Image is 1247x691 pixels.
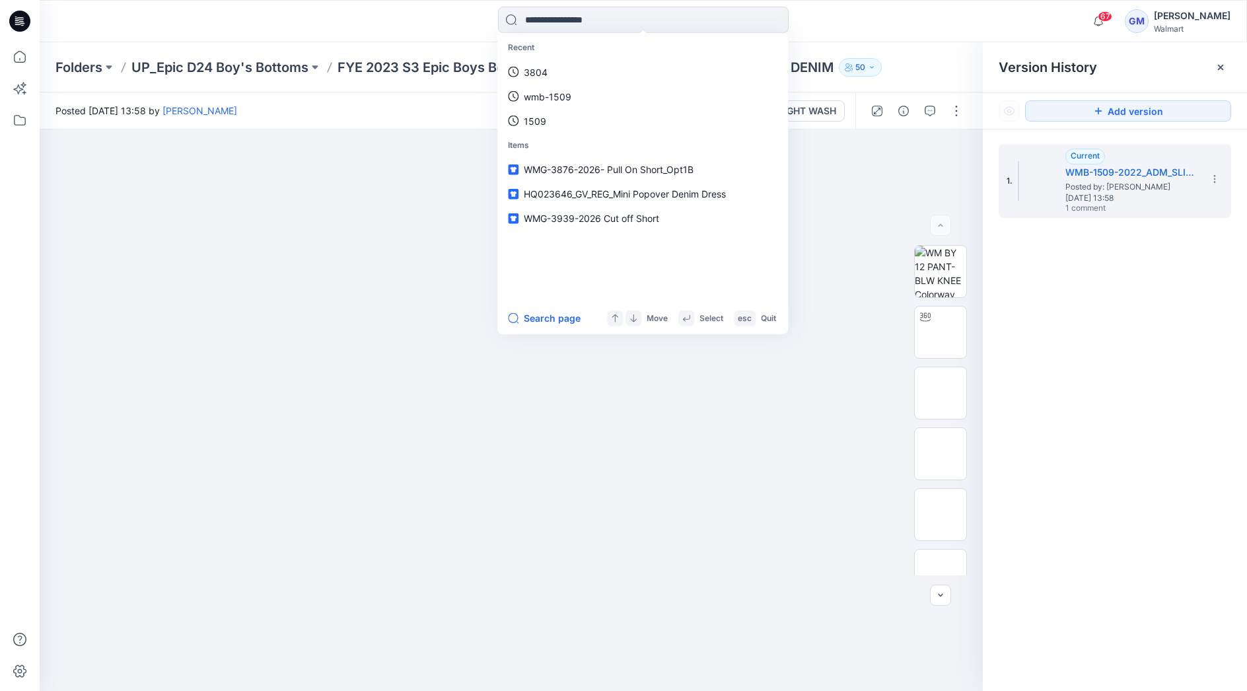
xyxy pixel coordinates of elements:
a: WMG-3939-2026 Cut off Short [500,206,785,231]
span: Version History [999,59,1097,75]
span: Posted [DATE] 13:58 by [55,104,237,118]
p: Items [500,133,785,157]
span: 67 [1098,11,1112,22]
a: WMG-3876-2026- Pull On Short_Opt1B [500,157,785,182]
div: LIGHT WASH [779,104,836,118]
h5: WMB-1509-2022_ADM_SLIM KNIT DENIM [1065,164,1197,180]
a: HQ023646_GV_REG_Mini Popover Denim Dress [500,182,785,206]
a: Folders [55,58,102,77]
button: Details [893,100,914,122]
img: WM BY 12 PANT-BLW KNEE Full Side Leg 1 [915,489,966,540]
p: Recent [500,36,785,60]
p: 1509 [524,114,546,127]
p: Move [647,311,668,325]
p: Quit [761,311,776,325]
button: Search page [508,310,581,326]
span: HQ023646_GV_REG_Mini Popover Denim Dress [524,188,726,200]
span: 1. [1007,175,1013,187]
button: LIGHT WASH [756,100,845,122]
p: 3804 [524,65,548,79]
p: esc [738,311,752,325]
span: Posted by: Gayan Mahawithanalage [1065,180,1197,194]
span: WMG-3939-2026 Cut off Short [524,213,659,224]
a: [PERSON_NAME] [162,105,237,116]
span: 1 comment [1065,203,1158,214]
button: Close [1215,62,1226,73]
span: Current [1071,151,1100,161]
div: [PERSON_NAME] [1154,8,1230,24]
button: Show Hidden Versions [999,100,1020,122]
a: FYE 2023 S3 Epic Boys Bottoms [338,58,541,77]
button: Add version [1025,100,1231,122]
a: 3804 [500,59,785,84]
button: 50 [839,58,882,77]
p: Select [699,311,723,325]
a: 1509 [500,108,785,133]
p: wmb-1509 [524,89,571,103]
span: [DATE] 13:58 [1065,194,1197,203]
a: wmb-1509 [500,84,785,108]
img: WMB-1509-2022_ADM_SLIM KNIT DENIM [1018,161,1019,201]
div: Walmart [1154,24,1230,34]
div: GM [1125,9,1149,33]
p: 50 [855,60,865,75]
img: WM BY 12 PANT-BLW KNEE Colorway wo Avatar [915,246,966,297]
span: WMG-3876-2026- Pull On Short_Opt1B [524,164,694,175]
a: UP_Epic D24 Boy's Bottoms [131,58,308,77]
